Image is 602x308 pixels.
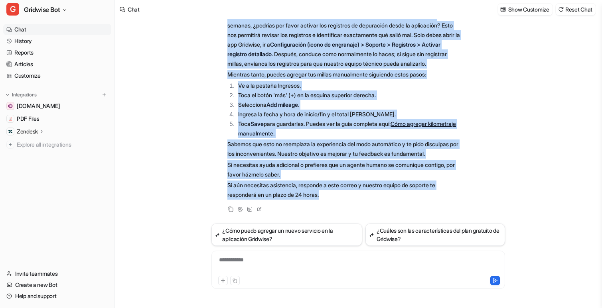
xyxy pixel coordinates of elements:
[17,102,60,110] span: [DOMAIN_NAME]
[24,4,60,15] span: Gridwise Bot
[8,129,13,134] img: Zendesk
[227,11,461,69] p: Para poder investigar a fondo por qué no se registraron tus millas durante esas dos semanas, ¿pod...
[12,92,37,98] p: Integrations
[508,5,549,14] p: Show Customize
[251,120,264,127] strong: Save
[3,113,111,124] a: PDF FilesPDF Files
[227,41,440,57] strong: Configuración (icono de engranaje) > Soporte > Registros > Activar registro detallado
[498,4,553,15] button: Show Customize
[3,35,111,47] a: History
[5,92,10,98] img: expand menu
[227,70,461,79] p: Mientras tanto, puedes agregar tus millas manualmente siguiendo estos pasos:
[266,101,298,108] strong: Add mileage
[3,47,111,58] a: Reports
[3,279,111,290] a: Create a new Bot
[8,104,13,108] img: gridwise.io
[558,6,564,12] img: reset
[365,224,505,246] button: ¿Cuáles son las características del plan gratuito de Gridwise?
[6,3,19,16] span: G
[227,160,461,179] p: Si necesitas ayuda adicional o prefieres que un agente humano se comunique contigo, por favor ház...
[3,268,111,279] a: Invite teammates
[236,90,461,100] li: Toca el botón 'más' (+) en la esquina superior derecha.
[17,128,38,135] p: Zendesk
[238,120,456,137] a: Cómo agregar kilometraje manualmente
[3,100,111,112] a: gridwise.io[DOMAIN_NAME]
[556,4,596,15] button: Reset Chat
[500,6,506,12] img: customize
[211,224,363,246] button: ¿Cómo puedo agregar un nuevo servicio en la aplicación Gridwise?
[236,119,461,138] li: Toca para guardarlas. Puedes ver la guía completa aquí: .
[128,5,140,14] div: Chat
[8,116,13,121] img: PDF Files
[3,290,111,302] a: Help and support
[227,180,461,200] p: Si aún necesitas asistencia, responde a este correo y nuestro equipo de soporte te responderá en ...
[3,24,111,35] a: Chat
[6,141,14,149] img: explore all integrations
[17,115,39,123] span: PDF Files
[3,139,111,150] a: Explore all integrations
[3,70,111,81] a: Customize
[227,139,461,159] p: Sabemos que esto no reemplaza la experiencia del modo automático y te pido disculpas por los inco...
[101,92,107,98] img: menu_add.svg
[17,138,108,151] span: Explore all integrations
[236,100,461,110] li: Selecciona .
[3,59,111,70] a: Articles
[236,110,461,119] li: Ingresa la fecha y hora de inicio/fin y el total [PERSON_NAME].
[3,91,39,99] button: Integrations
[236,81,461,90] li: Ve a la pestaña Ingresos.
